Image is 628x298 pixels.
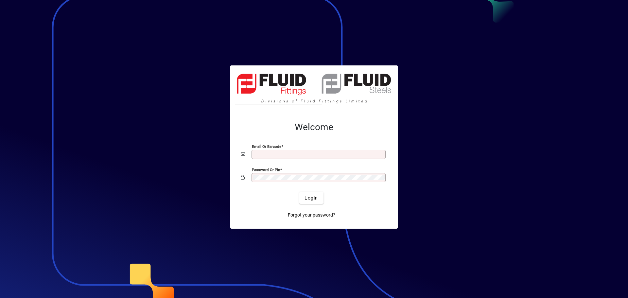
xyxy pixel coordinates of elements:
mat-label: Password or Pin [252,167,280,172]
button: Login [299,192,323,204]
h2: Welcome [241,122,387,133]
span: Forgot your password? [288,212,335,219]
a: Forgot your password? [285,209,338,221]
span: Login [305,195,318,202]
mat-label: Email or Barcode [252,144,281,149]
